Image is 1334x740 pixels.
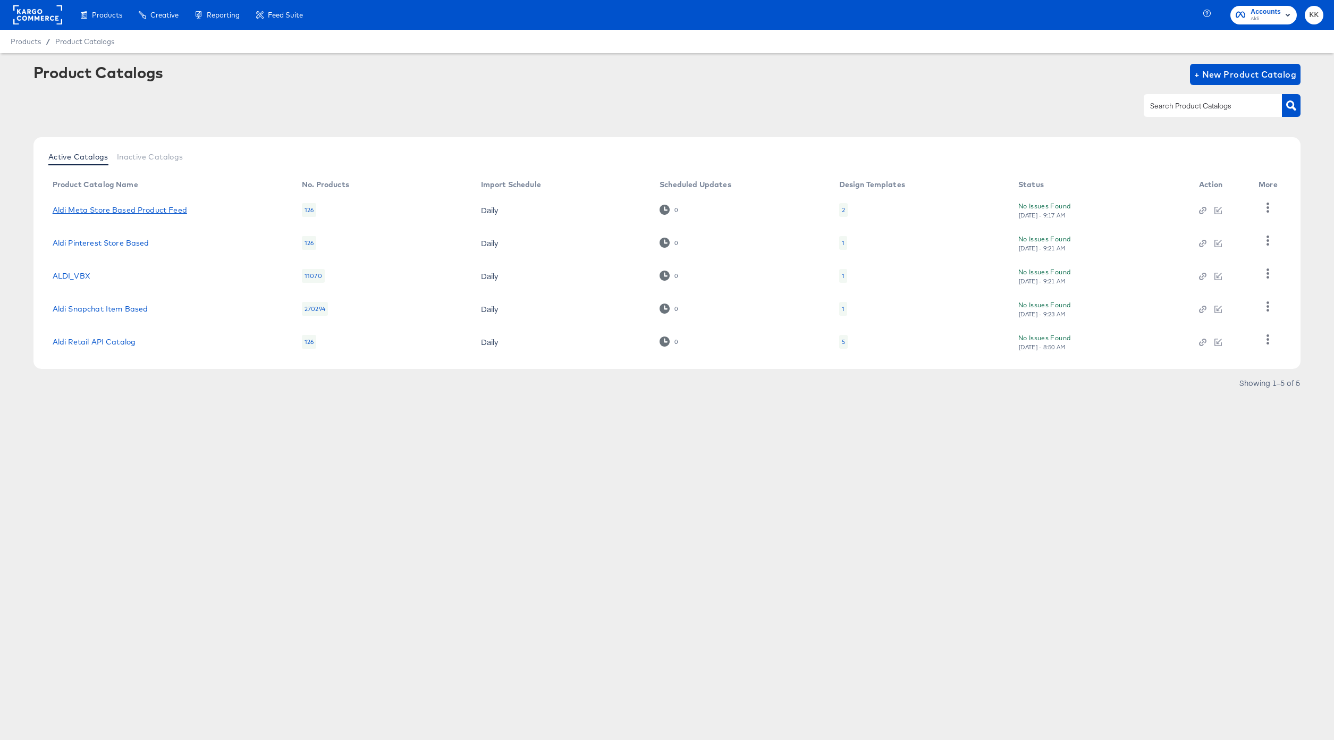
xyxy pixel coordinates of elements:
[1010,176,1191,194] th: Status
[150,11,179,19] span: Creative
[660,337,678,347] div: 0
[1190,64,1301,85] button: + New Product Catalog
[1251,6,1281,18] span: Accounts
[674,305,678,313] div: 0
[117,153,183,161] span: Inactive Catalogs
[842,305,845,313] div: 1
[839,203,848,217] div: 2
[41,37,55,46] span: /
[33,64,163,81] div: Product Catalogs
[1148,100,1261,112] input: Search Product Catalogs
[472,194,652,226] td: Daily
[839,302,847,316] div: 1
[842,338,845,346] div: 5
[674,338,678,346] div: 0
[839,335,848,349] div: 5
[55,37,114,46] a: Product Catalogs
[1309,9,1319,21] span: KK
[53,180,138,189] div: Product Catalog Name
[1305,6,1323,24] button: KK
[660,205,678,215] div: 0
[842,272,845,280] div: 1
[674,206,678,214] div: 0
[660,238,678,248] div: 0
[302,302,328,316] div: 270294
[839,180,905,189] div: Design Templates
[472,325,652,358] td: Daily
[472,292,652,325] td: Daily
[660,304,678,314] div: 0
[839,269,847,283] div: 1
[842,239,845,247] div: 1
[302,180,349,189] div: No. Products
[302,203,316,217] div: 126
[660,180,731,189] div: Scheduled Updates
[472,226,652,259] td: Daily
[660,271,678,281] div: 0
[1239,379,1301,386] div: Showing 1–5 of 5
[839,236,847,250] div: 1
[1251,15,1281,23] span: Aldi
[53,206,187,214] a: Aldi Meta Store Based Product Feed
[481,180,541,189] div: Import Schedule
[674,239,678,247] div: 0
[1250,176,1290,194] th: More
[842,206,845,214] div: 2
[53,272,90,280] a: ALDI_VBX
[302,335,316,349] div: 126
[11,37,41,46] span: Products
[1194,67,1297,82] span: + New Product Catalog
[472,259,652,292] td: Daily
[268,11,303,19] span: Feed Suite
[92,11,122,19] span: Products
[302,269,325,283] div: 11070
[674,272,678,280] div: 0
[53,338,136,346] a: Aldi Retail API Catalog
[48,153,108,161] span: Active Catalogs
[302,236,316,250] div: 126
[1230,6,1297,24] button: AccountsAldi
[53,305,148,313] a: Aldi Snapchat Item Based
[53,239,149,247] a: Aldi Pinterest Store Based
[207,11,240,19] span: Reporting
[1191,176,1250,194] th: Action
